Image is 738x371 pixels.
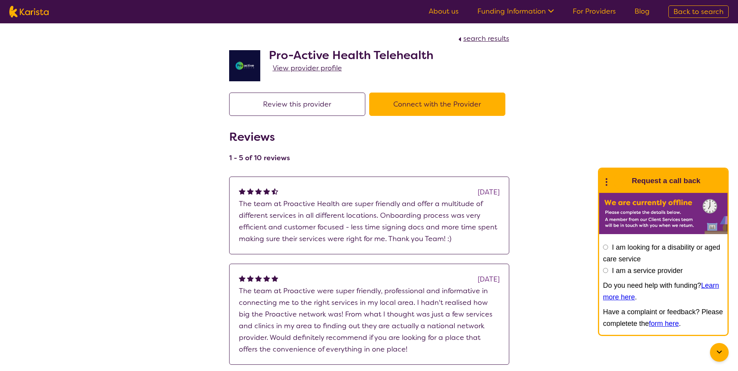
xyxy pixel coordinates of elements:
[478,186,500,198] div: [DATE]
[603,243,720,263] label: I am looking for a disability or aged care service
[229,153,290,163] h4: 1 - 5 of 10 reviews
[369,100,509,109] a: Connect with the Provider
[272,188,278,194] img: halfstar
[247,275,254,282] img: fullstar
[239,275,245,282] img: fullstar
[603,280,724,303] p: Do you need help with funding? .
[239,198,500,245] p: The team at Proactive Health are super friendly and offer a multitude of different services in al...
[229,93,365,116] button: Review this provider
[247,188,254,194] img: fullstar
[269,48,433,62] h2: Pro-Active Health Telehealth
[255,275,262,282] img: fullstar
[603,306,724,329] p: Have a complaint or feedback? Please completete the .
[229,100,369,109] a: Review this provider
[635,7,650,16] a: Blog
[272,275,278,282] img: fullstar
[477,7,554,16] a: Funding Information
[456,34,509,43] a: search results
[478,273,500,285] div: [DATE]
[573,7,616,16] a: For Providers
[273,62,342,74] a: View provider profile
[673,7,724,16] span: Back to search
[273,63,342,73] span: View provider profile
[632,175,700,187] h1: Request a call back
[255,188,262,194] img: fullstar
[429,7,459,16] a: About us
[612,173,627,189] img: Karista
[649,320,679,327] a: form here
[9,6,49,17] img: Karista logo
[239,285,500,355] p: The team at Proactive were super friendly, professional and informative in connecting me to the r...
[668,5,729,18] a: Back to search
[263,275,270,282] img: fullstar
[463,34,509,43] span: search results
[229,50,260,81] img: ymlb0re46ukcwlkv50cv.png
[263,188,270,194] img: fullstar
[229,130,290,144] h2: Reviews
[599,193,727,234] img: Karista offline chat form to request call back
[612,267,683,275] label: I am a service provider
[369,93,505,116] button: Connect with the Provider
[239,188,245,194] img: fullstar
